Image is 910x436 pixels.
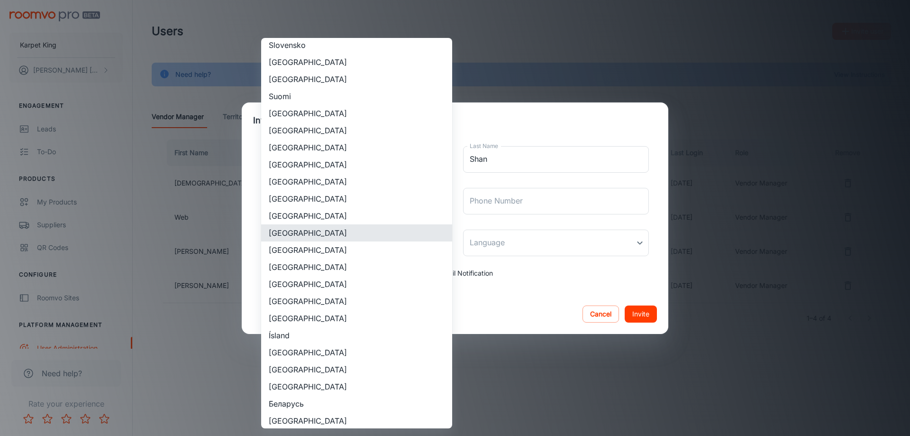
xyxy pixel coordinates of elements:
[261,276,452,293] li: [GEOGRAPHIC_DATA]
[261,378,452,395] li: [GEOGRAPHIC_DATA]
[261,54,452,71] li: [GEOGRAPHIC_DATA]
[261,293,452,310] li: [GEOGRAPHIC_DATA]
[261,139,452,156] li: [GEOGRAPHIC_DATA]
[261,310,452,327] li: [GEOGRAPHIC_DATA]
[261,344,452,361] li: [GEOGRAPHIC_DATA]
[261,71,452,88] li: [GEOGRAPHIC_DATA]
[261,207,452,224] li: [GEOGRAPHIC_DATA]
[261,173,452,190] li: [GEOGRAPHIC_DATA]
[261,224,452,241] li: [GEOGRAPHIC_DATA]
[261,105,452,122] li: [GEOGRAPHIC_DATA]
[261,412,452,429] li: [GEOGRAPHIC_DATA]
[261,259,452,276] li: [GEOGRAPHIC_DATA]
[261,156,452,173] li: [GEOGRAPHIC_DATA]
[261,241,452,259] li: [GEOGRAPHIC_DATA]
[261,395,452,412] li: Беларусь
[261,190,452,207] li: [GEOGRAPHIC_DATA]
[261,122,452,139] li: [GEOGRAPHIC_DATA]
[261,37,452,54] li: Slovensko
[261,88,452,105] li: Suomi
[261,327,452,344] li: Ísland
[261,361,452,378] li: [GEOGRAPHIC_DATA]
